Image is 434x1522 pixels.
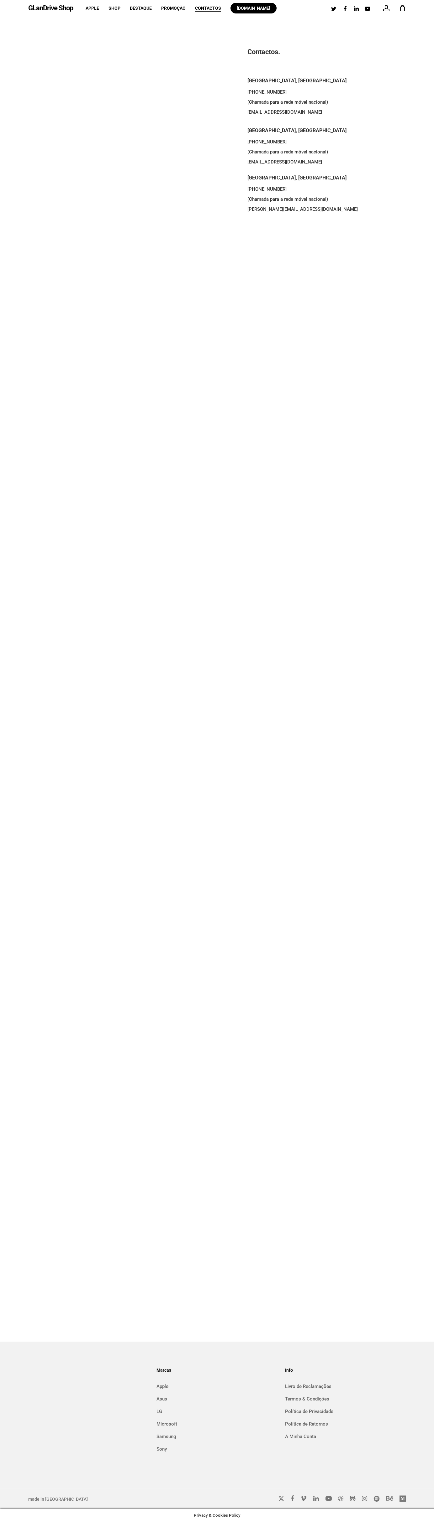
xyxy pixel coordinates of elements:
[156,1431,277,1442] a: Samsung
[285,1431,406,1442] a: A Minha Conta
[195,6,221,11] span: Contactos
[86,6,99,11] span: Apple
[247,127,402,135] h5: [GEOGRAPHIC_DATA], [GEOGRAPHIC_DATA]
[247,184,402,214] p: [PHONE_NUMBER] (Chamada para a rede móvel nacional) [PERSON_NAME][EMAIL_ADDRESS][DOMAIN_NAME]
[285,1394,406,1404] a: Termos & Condições
[237,6,270,11] span: [DOMAIN_NAME]
[161,6,186,10] a: Promoção
[247,174,402,182] h5: [GEOGRAPHIC_DATA], [GEOGRAPHIC_DATA]
[247,77,402,85] h5: [GEOGRAPHIC_DATA], [GEOGRAPHIC_DATA]
[109,6,120,11] span: Shop
[194,1513,241,1518] span: Privacy & Cookies Policy
[247,137,402,174] p: [PHONE_NUMBER] (Chamada para a rede móvel nacional) [EMAIL_ADDRESS][DOMAIN_NAME]
[156,1365,277,1375] h4: Marcas
[130,6,152,11] span: Destaque
[156,1394,277,1404] a: Asus
[247,87,402,124] p: [PHONE_NUMBER] (Chamada para a rede móvel nacional) [EMAIL_ADDRESS][DOMAIN_NAME]
[156,1381,277,1391] a: Apple
[285,1381,406,1391] a: Livro de Reclamações
[285,1365,406,1375] h4: Info
[28,5,73,12] a: GLanDrive Shop
[28,1496,181,1503] p: made in [GEOGRAPHIC_DATA]
[156,1419,277,1429] a: Microsoft
[247,47,402,57] h3: Contactos.
[156,1444,277,1454] a: Sony
[195,6,221,10] a: Contactos
[230,6,277,10] a: [DOMAIN_NAME]
[156,1406,277,1416] a: LG
[86,6,99,10] a: Apple
[285,1406,406,1416] a: Política de Privacidade
[130,6,152,10] a: Destaque
[161,6,186,11] span: Promoção
[285,1419,406,1429] a: Política de Retornos
[109,6,120,10] a: Shop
